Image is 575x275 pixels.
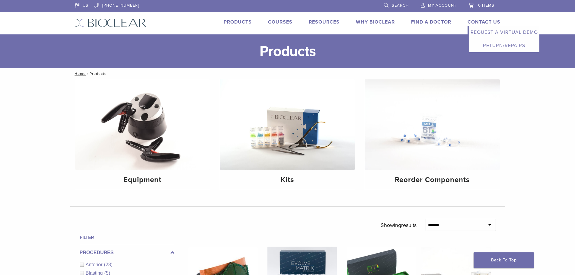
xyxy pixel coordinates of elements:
[70,68,505,79] nav: Products
[80,174,206,185] h4: Equipment
[220,79,355,189] a: Kits
[309,19,340,25] a: Resources
[75,79,210,189] a: Equipment
[365,79,500,170] img: Reorder Components
[478,3,494,8] span: 0 items
[268,19,292,25] a: Courses
[225,174,350,185] h4: Kits
[428,3,456,8] span: My Account
[392,3,409,8] span: Search
[469,26,539,39] a: Request a Virtual Demo
[369,174,495,185] h4: Reorder Components
[468,19,500,25] a: Contact Us
[381,219,417,232] p: Showing results
[86,72,90,75] span: /
[224,19,252,25] a: Products
[73,72,86,76] a: Home
[75,79,210,170] img: Equipment
[80,234,174,241] h4: Filter
[365,79,500,189] a: Reorder Components
[80,249,174,256] label: Procedures
[356,19,395,25] a: Why Bioclear
[104,262,113,267] span: (28)
[411,19,451,25] a: Find A Doctor
[86,262,104,267] span: Anterior
[75,18,146,27] img: Bioclear
[220,79,355,170] img: Kits
[474,252,534,268] a: Back To Top
[469,39,539,52] a: Return/Repairs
